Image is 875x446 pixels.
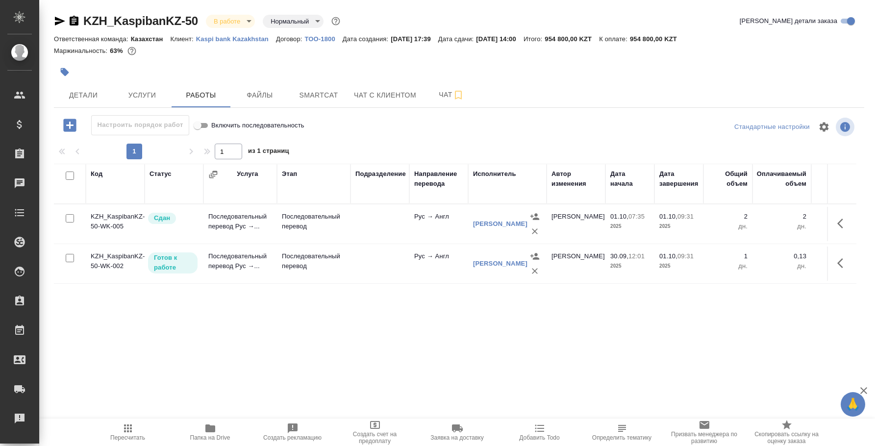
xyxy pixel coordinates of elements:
[757,261,806,271] p: дн.
[473,169,516,179] div: Исполнитель
[610,213,628,220] p: 01.10,
[438,35,476,43] p: Дата сдачи:
[732,120,812,135] div: split button
[248,145,289,159] span: из 1 страниц
[545,35,599,43] p: 954 800,00 KZT
[170,35,196,43] p: Клиент:
[831,212,855,235] button: Здесь прячутся важные кнопки
[845,394,861,415] span: 🙏
[708,251,748,261] p: 1
[708,222,748,231] p: дн.
[659,222,699,231] p: 2025
[452,89,464,101] svg: Подписаться
[610,222,650,231] p: 2025
[203,207,277,241] td: Последовательный перевод Рус →...
[677,252,694,260] p: 09:31
[54,61,75,83] button: Добавить тэг
[659,213,677,220] p: 01.10,
[757,169,806,189] div: Оплачиваемый объем
[476,35,524,43] p: [DATE] 14:00
[305,35,343,43] p: ТОО-1800
[659,169,699,189] div: Дата завершения
[708,169,748,189] div: Общий объем
[86,247,145,281] td: KZH_KaspibanKZ-50-WK-002
[54,47,110,54] p: Маржинальность:
[610,169,650,189] div: Дата начала
[131,35,171,43] p: Казахстан
[409,247,468,281] td: Рус → Англ
[547,207,605,241] td: [PERSON_NAME]
[659,252,677,260] p: 01.10,
[119,89,166,101] span: Услуги
[527,264,542,278] button: Удалить
[147,212,199,225] div: Менеджер проверил работу исполнителя, передает ее на следующий этап
[56,115,83,135] button: Добавить работу
[610,252,628,260] p: 30.09,
[841,392,865,417] button: 🙏
[816,251,855,261] p: 150 000
[211,121,304,130] span: Включить последовательность
[473,220,527,227] a: [PERSON_NAME]
[276,35,305,43] p: Договор:
[527,209,542,224] button: Назначить
[551,169,600,189] div: Автор изменения
[547,247,605,281] td: [PERSON_NAME]
[54,15,66,27] button: Скопировать ссылку для ЯМессенджера
[414,169,463,189] div: Направление перевода
[268,17,312,25] button: Нормальный
[610,261,650,271] p: 2025
[757,222,806,231] p: дн.
[305,34,343,43] a: ТОО-1800
[391,35,438,43] p: [DATE] 17:39
[54,35,131,43] p: Ответственная команда:
[110,47,125,54] p: 63%
[196,34,276,43] a: Kaspi bank Kazakhstan
[211,17,243,25] button: В работе
[599,35,630,43] p: К оплате:
[836,118,856,136] span: Посмотреть информацию
[236,89,283,101] span: Файлы
[208,170,218,179] button: Сгруппировать
[628,213,645,220] p: 07:35
[659,261,699,271] p: 2025
[628,252,645,260] p: 12:01
[428,89,475,101] span: Чат
[831,251,855,275] button: Здесь прячутся важные кнопки
[282,251,346,271] p: Последовательный перевод
[237,169,258,179] div: Услуга
[473,260,527,267] a: [PERSON_NAME]
[68,15,80,27] button: Скопировать ссылку
[354,89,416,101] span: Чат с клиентом
[816,261,855,271] p: KZT
[147,251,199,274] div: Исполнитель может приступить к работе
[125,45,138,57] button: 316500.00 KZT;
[154,213,170,223] p: Сдан
[343,35,391,43] p: Дата создания:
[86,207,145,241] td: KZH_KaspibanKZ-50-WK-005
[740,16,837,26] span: [PERSON_NAME] детали заказа
[150,169,172,179] div: Статус
[203,247,277,281] td: Последовательный перевод Рус →...
[708,261,748,271] p: дн.
[196,35,276,43] p: Kaspi bank Kazakhstan
[708,212,748,222] p: 2
[812,115,836,139] span: Настроить таблицу
[527,249,542,264] button: Назначить
[154,253,192,273] p: Готов к работе
[816,212,855,222] p: 148 500
[524,35,545,43] p: Итого:
[91,169,102,179] div: Код
[295,89,342,101] span: Smartcat
[329,15,342,27] button: Доп статусы указывают на важность/срочность заказа
[757,212,806,222] p: 2
[60,89,107,101] span: Детали
[757,251,806,261] p: 0,13
[677,213,694,220] p: 09:31
[355,169,406,179] div: Подразделение
[282,169,297,179] div: Этап
[206,15,255,28] div: В работе
[282,212,346,231] p: Последовательный перевод
[816,222,855,231] p: KZT
[409,207,468,241] td: Рус → Англ
[630,35,684,43] p: 954 800,00 KZT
